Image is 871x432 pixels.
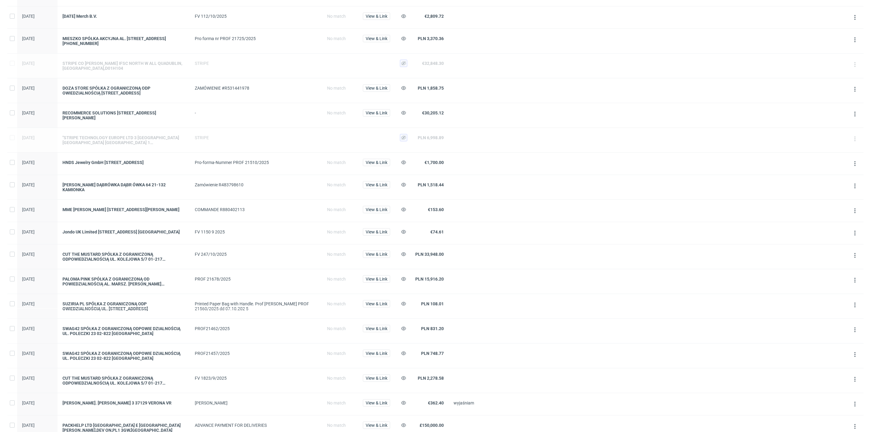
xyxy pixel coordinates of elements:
a: View & Link [363,86,390,91]
span: No match [327,423,346,428]
div: [PERSON_NAME]. [PERSON_NAME] 3 37129 VERONA VR [62,400,185,405]
div: Printed Paper Bag with Handle. Prof [PERSON_NAME] PROF 21560/2025 dd 07.10.202 5 [195,301,317,311]
span: €32,848.30 [422,61,444,66]
span: View & Link [366,36,387,41]
span: No match [327,376,346,381]
span: PLN 15,916.20 [415,277,444,281]
a: [DATE] Merch B.V. [62,14,185,19]
span: PLN 1,858.75 [418,86,444,91]
button: View & Link [363,228,390,236]
span: View & Link [366,326,387,331]
div: ADVANCE PAYMENT FOR DELIVERIES [195,423,317,428]
button: View & Link [363,325,390,332]
span: [DATE] [22,400,35,405]
span: [DATE] [22,110,35,115]
span: [DATE] [22,207,35,212]
a: "STRIPE TECHNOLOGY EUROPE LTD 3 [GEOGRAPHIC_DATA] [GEOGRAPHIC_DATA] [GEOGRAPHIC_DATA] 1 [GEOGRAPH... [62,135,185,145]
span: [DATE] [22,376,35,381]
button: View & Link [363,13,390,20]
span: €1,700.00 [424,160,444,165]
span: [DATE] [22,182,35,187]
span: No match [327,86,346,91]
span: PLN 33,948.00 [415,252,444,257]
span: €153.60 [428,207,444,212]
span: View & Link [366,183,387,187]
span: No match [327,277,346,281]
button: View & Link [363,300,390,307]
a: View & Link [363,36,390,41]
a: HNDS Jewelry GmbH [STREET_ADDRESS] [62,160,185,165]
a: [PERSON_NAME] DĄBRÓWKA DĄBR ÓWKA 64 21-132 KAMIONKA [62,182,185,192]
span: View & Link [366,252,387,256]
a: SWAG42 SPÓŁKA Z OGRANICZONĄ ODPOWIE DZIALNOŚCIĄ UL. POLECZKI 23 02-822 [GEOGRAPHIC_DATA] [62,351,185,361]
a: View & Link [363,400,390,405]
span: View & Link [366,277,387,281]
a: View & Link [363,301,390,306]
button: View & Link [363,35,390,42]
a: View & Link [363,423,390,428]
a: MIESZKO SPÓŁKA AKCYJNA AL. [STREET_ADDRESS][PHONE_NUMBER] [62,36,185,46]
a: View & Link [363,277,390,281]
span: [DATE] [22,61,35,66]
div: STRIPE CO [PERSON_NAME] IFSC NORTH W ALL QUADUBLIN,[GEOGRAPHIC_DATA],D01H104 [62,61,185,71]
button: View & Link [363,206,390,213]
a: CUT THE MUSTARD SPÓŁKA Z OGRANICZONĄ ODPOWIEDZIALNOŚCIĄ UL. KOLEJOWA 5/7 01-217 [GEOGRAPHIC_DATA] [62,252,185,262]
div: Jondo UK Limited [STREET_ADDRESS] [GEOGRAPHIC_DATA] [62,229,185,234]
span: No match [327,326,346,331]
span: No match [327,36,346,41]
span: View & Link [366,230,387,234]
a: SUZIRIA PL SPÓŁKA Z OGRANICZONĄ ODP OWIEDZIALNOŚCIĄ UL. [STREET_ADDRESS] [62,301,185,311]
span: £150,000.00 [420,423,444,428]
span: [DATE] [22,326,35,331]
span: [DATE] [22,229,35,234]
span: View & Link [366,207,387,212]
span: View & Link [366,376,387,380]
span: No match [327,229,346,234]
span: PLN 3,370.36 [418,36,444,41]
div: DOZA STORE SPÓŁKA Z OGRANICZONĄ ODP OWIEDZIALNOŚCIĄ [STREET_ADDRESS] [62,86,185,95]
a: View & Link [363,110,390,115]
a: CUT THE MUSTARD SPÓŁKA Z OGRANICZONĄ ODPOWIEDZIALNOŚCIĄ UL. KOLEJOWA 5/7 01-217 [GEOGRAPHIC_DATA] [62,376,185,385]
span: [DATE] [22,423,35,428]
span: [DATE] [22,86,35,91]
a: View & Link [363,207,390,212]
button: View & Link [363,159,390,166]
div: FV 1823/9/2025 [195,376,317,381]
span: View & Link [366,111,387,115]
span: [DATE] [22,160,35,165]
div: PROF 21678/2025 [195,277,317,281]
div: - [195,110,317,115]
div: [PERSON_NAME] [195,400,317,405]
span: No match [327,14,346,19]
div: Pro-forma-Nummer PROF 21510/2025 [195,160,317,165]
button: View & Link [363,350,390,357]
span: PLN 831.20 [421,326,444,331]
div: wyjaśniam [454,400,474,405]
div: RECOMMERCE SOLUTIONS [STREET_ADDRESS][PERSON_NAME] [62,110,185,120]
span: PLN 748.77 [421,351,444,356]
span: No match [327,207,346,212]
span: No match [327,182,346,187]
button: View & Link [363,275,390,283]
a: View & Link [363,252,390,257]
span: PLN 1,518.44 [418,182,444,187]
span: [DATE] [22,36,35,41]
span: [DATE] [22,14,35,19]
span: No match [327,400,346,405]
div: FV 1150 9 2025 [195,229,317,234]
a: View & Link [363,160,390,165]
a: SWAG42 SPÓŁKA Z OGRANICZONĄ ODPOWIE DZIALNOŚCIĄ UL. POLECZKI 23 02-822 [GEOGRAPHIC_DATA] [62,326,185,336]
a: MME [PERSON_NAME] [STREET_ADDRESS][PERSON_NAME] [62,207,185,212]
span: [DATE] [22,301,35,306]
button: View & Link [363,181,390,188]
button: View & Link [363,374,390,382]
div: PROF21462/2025 [195,326,317,331]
